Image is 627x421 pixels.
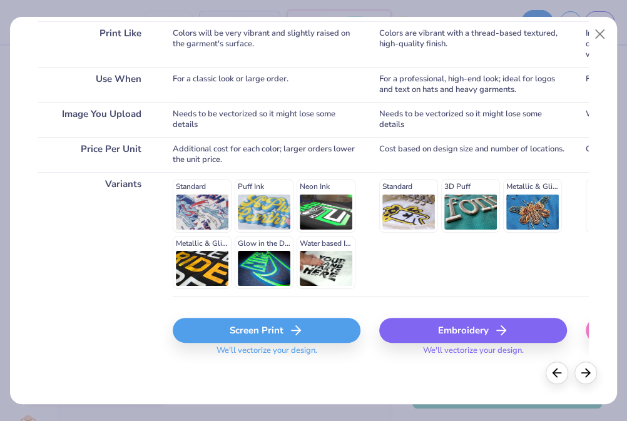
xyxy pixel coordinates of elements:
[379,137,567,172] div: Cost based on design size and number of locations.
[379,21,567,67] div: Colors are vibrant with a thread-based textured, high-quality finish.
[588,23,612,46] button: Close
[38,172,154,296] div: Variants
[38,21,154,67] div: Print Like
[173,137,360,172] div: Additional cost for each color; larger orders lower the unit price.
[212,345,322,363] span: We'll vectorize your design.
[38,102,154,137] div: Image You Upload
[379,67,567,102] div: For a professional, high-end look; ideal for logos and text on hats and heavy garments.
[173,318,360,343] div: Screen Print
[379,102,567,137] div: Needs to be vectorized so it might lose some details
[379,318,567,343] div: Embroidery
[173,67,360,102] div: For a classic look or large order.
[38,67,154,102] div: Use When
[173,21,360,67] div: Colors will be very vibrant and slightly raised on the garment's surface.
[38,137,154,172] div: Price Per Unit
[418,345,529,363] span: We'll vectorize your design.
[173,102,360,137] div: Needs to be vectorized so it might lose some details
